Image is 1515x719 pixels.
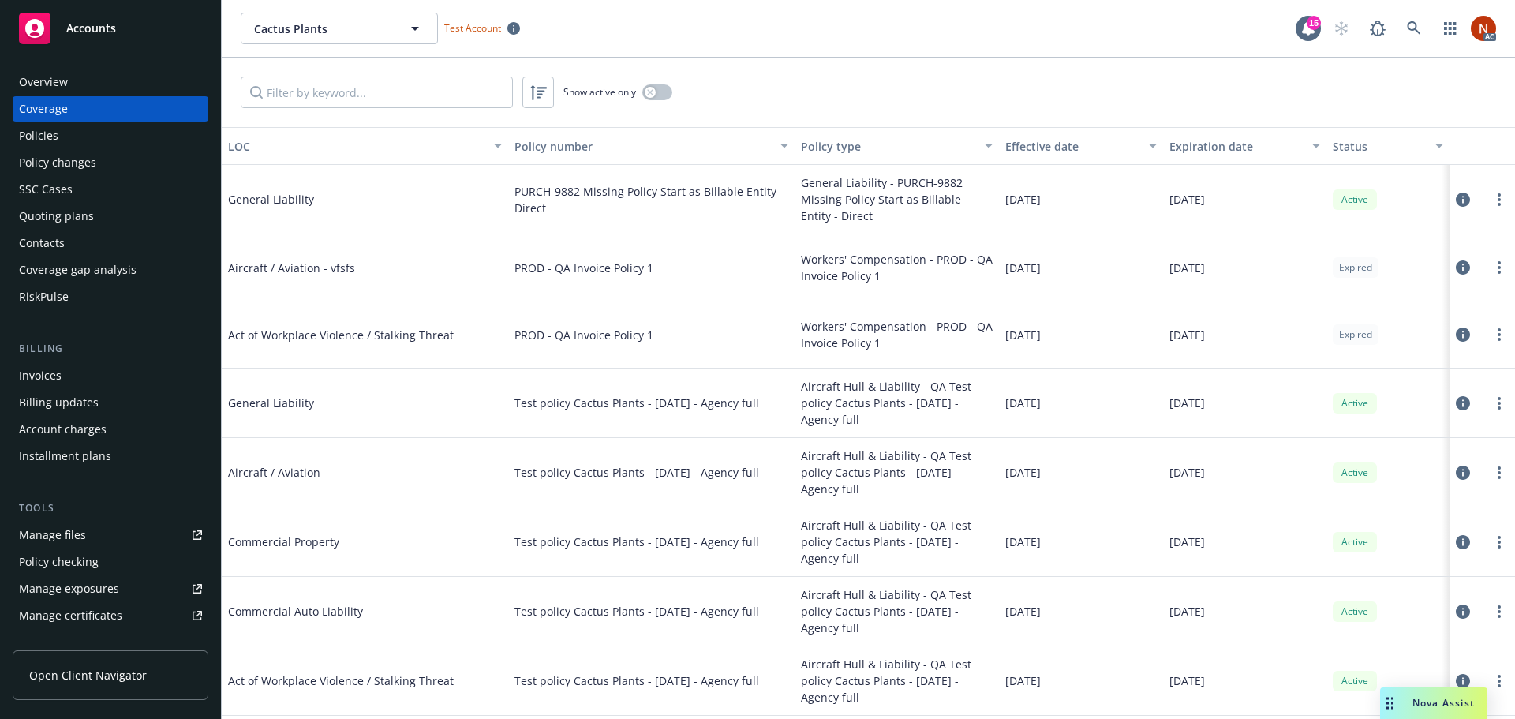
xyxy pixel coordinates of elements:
[19,230,65,256] div: Contacts
[1490,463,1509,482] a: more
[19,204,94,229] div: Quoting plans
[801,586,993,636] span: Aircraft Hull & Liability - QA Test policy Cactus Plants - [DATE] - Agency full
[514,183,788,216] span: PURCH-9882 Missing Policy Start as Billable Entity - Direct
[19,123,58,148] div: Policies
[1005,138,1139,155] div: Effective date
[228,672,465,689] span: Act of Workplace Violence / Stalking Threat
[13,96,208,122] a: Coverage
[1005,464,1041,481] span: [DATE]
[1490,672,1509,691] a: more
[19,177,73,202] div: SSC Cases
[1490,394,1509,413] a: more
[19,363,62,388] div: Invoices
[1169,191,1205,208] span: [DATE]
[1169,534,1205,550] span: [DATE]
[13,150,208,175] a: Policy changes
[1339,466,1371,480] span: Active
[228,603,465,620] span: Commercial Auto Liability
[1339,260,1372,275] span: Expired
[1169,395,1205,411] span: [DATE]
[1490,602,1509,621] a: more
[801,378,993,428] span: Aircraft Hull & Liability - QA Test policy Cactus Plants - [DATE] - Agency full
[508,127,795,165] button: Policy number
[801,656,993,706] span: Aircraft Hull & Liability - QA Test policy Cactus Plants - [DATE] - Agency full
[1490,190,1509,209] a: more
[66,22,116,35] span: Accounts
[13,390,208,415] a: Billing updates
[241,13,438,44] button: Cactus Plants
[1490,325,1509,344] a: more
[19,576,119,601] div: Manage exposures
[222,127,508,165] button: LOC
[19,150,96,175] div: Policy changes
[1333,138,1426,155] div: Status
[1005,327,1041,343] span: [DATE]
[1380,687,1487,719] button: Nova Assist
[1169,138,1303,155] div: Expiration date
[13,204,208,229] a: Quoting plans
[13,576,208,601] a: Manage exposures
[514,260,653,276] span: PROD - QA Invoice Policy 1
[1326,127,1450,165] button: Status
[19,549,99,575] div: Policy checking
[29,667,147,683] span: Open Client Navigator
[1339,328,1372,342] span: Expired
[1005,672,1041,689] span: [DATE]
[514,327,653,343] span: PROD - QA Invoice Policy 1
[1169,327,1205,343] span: [DATE]
[13,417,208,442] a: Account charges
[1380,687,1400,719] div: Drag to move
[1490,533,1509,552] a: more
[514,534,759,550] span: Test policy Cactus Plants - [DATE] - Agency full
[514,138,771,155] div: Policy number
[1005,603,1041,620] span: [DATE]
[801,448,993,497] span: Aircraft Hull & Liability - QA Test policy Cactus Plants - [DATE] - Agency full
[19,69,68,95] div: Overview
[19,603,122,628] div: Manage certificates
[1169,464,1205,481] span: [DATE]
[13,177,208,202] a: SSC Cases
[1398,13,1430,44] a: Search
[563,85,636,99] span: Show active only
[1169,672,1205,689] span: [DATE]
[514,464,759,481] span: Test policy Cactus Plants - [DATE] - Agency full
[13,230,208,256] a: Contacts
[13,603,208,628] a: Manage certificates
[13,500,208,516] div: Tools
[795,127,999,165] button: Policy type
[801,138,975,155] div: Policy type
[1005,260,1041,276] span: [DATE]
[228,534,465,550] span: Commercial Property
[13,257,208,283] a: Coverage gap analysis
[1339,396,1371,410] span: Active
[514,603,759,620] span: Test policy Cactus Plants - [DATE] - Agency full
[1307,16,1321,30] div: 15
[1005,395,1041,411] span: [DATE]
[13,123,208,148] a: Policies
[13,341,208,357] div: Billing
[13,549,208,575] a: Policy checking
[13,630,208,655] a: Manage claims
[228,395,465,411] span: General Liability
[19,284,69,309] div: RiskPulse
[228,464,465,481] span: Aircraft / Aviation
[13,69,208,95] a: Overview
[1163,127,1326,165] button: Expiration date
[801,174,993,224] span: General Liability - PURCH-9882 Missing Policy Start as Billable Entity - Direct
[1435,13,1466,44] a: Switch app
[1339,605,1371,619] span: Active
[19,390,99,415] div: Billing updates
[19,444,111,469] div: Installment plans
[19,96,68,122] div: Coverage
[13,363,208,388] a: Invoices
[13,6,208,51] a: Accounts
[228,327,465,343] span: Act of Workplace Violence / Stalking Threat
[801,517,993,567] span: Aircraft Hull & Liability - QA Test policy Cactus Plants - [DATE] - Agency full
[1339,674,1371,688] span: Active
[1471,16,1496,41] img: photo
[514,395,759,411] span: Test policy Cactus Plants - [DATE] - Agency full
[13,284,208,309] a: RiskPulse
[438,20,526,36] span: Test Account
[1339,193,1371,207] span: Active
